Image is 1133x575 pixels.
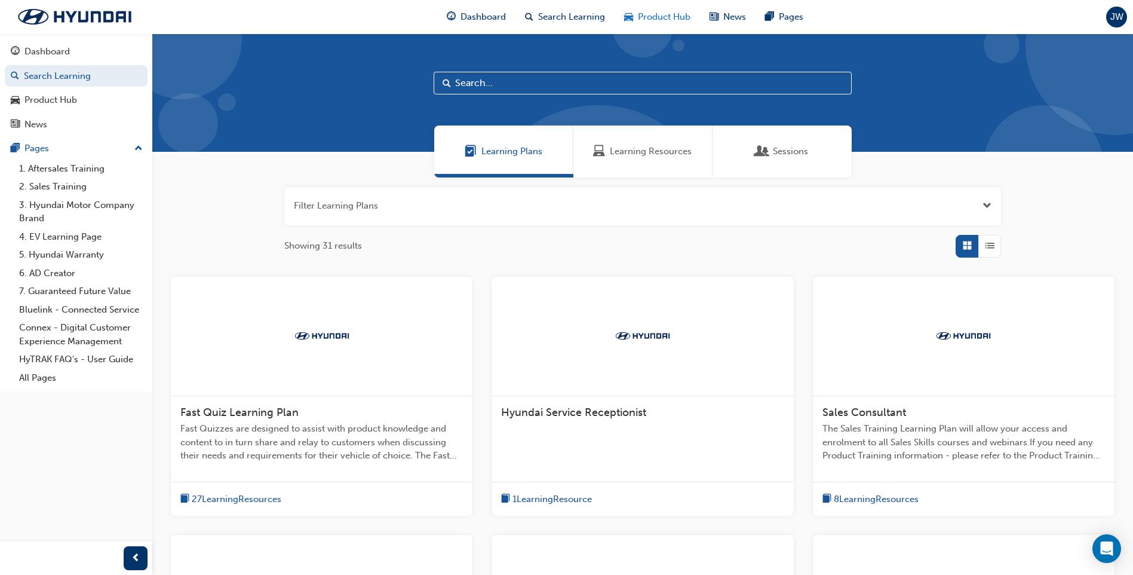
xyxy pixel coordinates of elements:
[515,5,615,29] a: search-iconSearch Learning
[180,406,299,419] span: Fast Quiz Learning Plan
[5,114,148,136] a: News
[963,239,972,253] span: Grid
[723,10,746,24] span: News
[756,145,768,158] span: Sessions
[5,137,148,160] button: Pages
[11,95,20,106] span: car-icon
[822,406,906,419] span: Sales Consultant
[131,551,140,566] span: prev-icon
[24,118,47,131] div: News
[638,10,690,24] span: Product Hub
[134,141,143,157] span: up-icon
[11,47,20,57] span: guage-icon
[11,71,19,82] span: search-icon
[1110,10,1123,24] span: JW
[5,38,148,137] button: DashboardSearch LearningProduct HubNews
[14,228,148,246] a: 4. EV Learning Page
[180,422,463,463] span: Fast Quizzes are designed to assist with product knowledge and content to in turn share and relay...
[14,369,148,387] a: All Pages
[289,330,355,342] img: Trak
[14,264,148,283] a: 6. AD Creator
[813,277,1114,516] a: TrakSales ConsultantThe Sales Training Learning Plan will allow your access and enrolment to all ...
[610,145,692,158] span: Learning Resources
[14,196,148,228] a: 3. Hyundai Motor Company Brand
[982,199,991,213] button: Open the filter
[700,5,756,29] a: news-iconNews
[931,330,996,342] img: Trak
[525,10,533,25] span: search-icon
[284,239,362,253] span: Showing 31 results
[710,10,719,25] span: news-icon
[779,10,803,24] span: Pages
[14,319,148,350] a: Connex - Digital Customer Experience Management
[14,282,148,301] a: 7. Guaranteed Future Value
[460,10,506,24] span: Dashboard
[14,160,148,178] a: 1. Aftersales Training
[822,492,919,507] button: book-icon8LearningResources
[773,145,808,158] span: Sessions
[180,492,281,507] button: book-icon27LearningResources
[14,301,148,319] a: Bluelink - Connected Service
[573,126,713,178] a: Learning ResourcesLearning Resources
[765,10,774,25] span: pages-icon
[11,120,20,130] span: news-icon
[437,5,515,29] a: guage-iconDashboard
[465,145,477,158] span: Learning Plans
[5,41,148,63] a: Dashboard
[492,277,793,516] a: TrakHyundai Service Receptionistbook-icon1LearningResource
[171,277,472,516] a: TrakFast Quiz Learning PlanFast Quizzes are designed to assist with product knowledge and content...
[538,10,605,24] span: Search Learning
[434,126,573,178] a: Learning PlansLearning Plans
[512,493,592,506] span: 1 Learning Resource
[713,126,852,178] a: SessionsSessions
[24,45,70,59] div: Dashboard
[5,65,148,87] a: Search Learning
[14,350,148,369] a: HyTRAK FAQ's - User Guide
[593,145,605,158] span: Learning Resources
[756,5,813,29] a: pages-iconPages
[11,143,20,154] span: pages-icon
[615,5,700,29] a: car-iconProduct Hub
[24,142,49,155] div: Pages
[6,4,143,29] img: Trak
[501,492,592,507] button: book-icon1LearningResource
[14,178,148,196] a: 2. Sales Training
[180,492,189,507] span: book-icon
[443,77,451,90] span: Search
[5,89,148,111] a: Product Hub
[834,493,919,506] span: 8 Learning Resources
[624,10,633,25] span: car-icon
[822,422,1105,463] span: The Sales Training Learning Plan will allow your access and enrolment to all Sales Skills courses...
[447,10,456,25] span: guage-icon
[192,493,281,506] span: 27 Learning Resources
[1106,7,1127,27] button: JW
[501,406,646,419] span: Hyundai Service Receptionist
[501,492,510,507] span: book-icon
[985,239,994,253] span: List
[822,492,831,507] span: book-icon
[610,330,675,342] img: Trak
[434,72,852,94] input: Search...
[24,93,77,107] div: Product Hub
[1092,534,1121,563] div: Open Intercom Messenger
[481,145,542,158] span: Learning Plans
[14,246,148,264] a: 5. Hyundai Warranty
